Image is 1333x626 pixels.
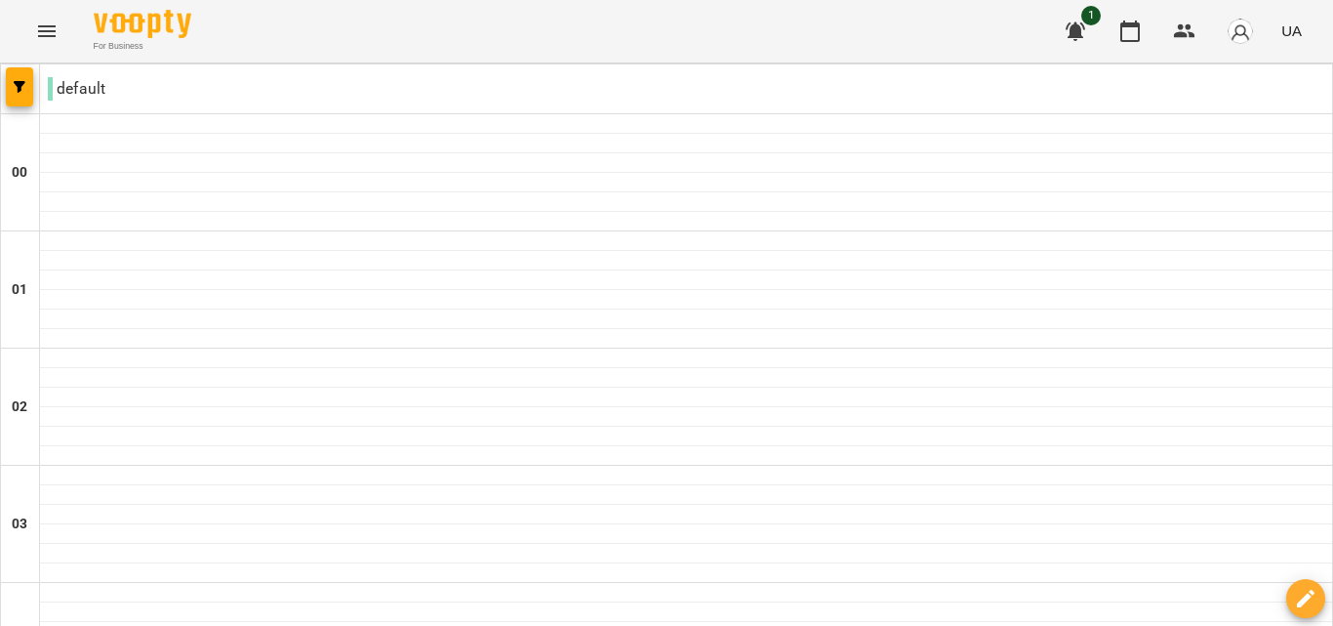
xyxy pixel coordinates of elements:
button: UA [1273,13,1310,49]
p: default [48,77,105,101]
h6: 01 [12,279,27,301]
span: UA [1281,21,1302,41]
h6: 02 [12,396,27,418]
span: 1 [1081,6,1101,25]
span: For Business [94,40,191,53]
h6: 03 [12,514,27,535]
img: Voopty Logo [94,10,191,38]
h6: 00 [12,162,27,184]
button: Menu [23,8,70,55]
img: avatar_s.png [1227,18,1254,45]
